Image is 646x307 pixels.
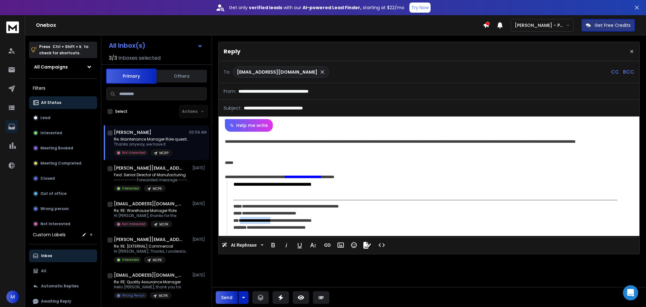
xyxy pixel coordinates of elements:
button: Automatic Replies [29,280,97,292]
p: Interested [40,130,62,135]
p: BCC [623,68,634,76]
button: All [29,265,97,277]
button: Insert Image (Ctrl+P) [335,239,347,251]
p: To: [224,69,230,75]
p: Hello [PERSON_NAME], thank you for [114,285,181,290]
p: Get only with our starting at $22/mo [229,4,404,11]
button: Code View [376,239,388,251]
button: All Status [29,96,97,109]
button: Meeting Completed [29,157,97,170]
p: ---------- Forwarded message --------- From: [PERSON_NAME] [114,178,190,183]
p: 05:59 AM [189,130,207,135]
button: Italic (Ctrl+I) [280,239,292,251]
button: Primary [106,69,156,84]
img: logo [6,21,19,33]
p: All [41,268,46,274]
p: Wrong person [40,206,69,211]
p: Not Interested [122,222,145,226]
span: Ctrl + Shift + k [52,43,82,50]
button: More Text [307,239,319,251]
button: M [6,291,19,303]
h1: [PERSON_NAME][EMAIL_ADDRESS][DOMAIN_NAME] [114,165,183,171]
p: Fwd: Senior Director of Manufacturing [114,172,190,178]
h1: [EMAIL_ADDRESS][DOMAIN_NAME] [114,201,183,207]
p: Automatic Replies [41,284,79,289]
button: Try Now [409,3,431,13]
button: Inbox [29,250,97,262]
label: Select [115,109,127,114]
p: Get Free Credits [595,22,631,28]
button: Help me write [225,119,273,132]
h3: Filters [29,84,97,93]
p: [DATE] [192,273,207,278]
p: Subject: [224,105,241,111]
button: Wrong person [29,202,97,215]
button: Out of office [29,187,97,200]
p: MCPR [153,258,162,262]
h1: All Inbox(s) [109,42,145,49]
span: 3 / 3 [109,54,117,62]
div: Open Intercom Messenger [623,285,638,300]
p: [DATE] [192,166,207,171]
p: Not Interested [40,221,70,226]
span: AI Rephrase [230,243,258,248]
h1: [EMAIL_ADDRESS][DOMAIN_NAME] [114,272,183,278]
p: [EMAIL_ADDRESS][DOMAIN_NAME] [237,69,317,75]
button: All Inbox(s) [104,39,208,52]
p: Re: RE: Quality Assurance Manager [114,280,181,285]
button: Emoticons [348,239,360,251]
p: Press to check for shortcuts. [39,44,88,56]
h1: [PERSON_NAME] [114,129,151,135]
button: Insert Link (Ctrl+K) [321,239,333,251]
p: Meeting Completed [40,161,81,166]
p: Lead [40,115,50,120]
p: MCPR [159,222,168,227]
p: From: [224,88,236,94]
button: Underline (Ctrl+U) [294,239,306,251]
p: Out of office [40,191,67,196]
h3: Inboxes selected [118,54,161,62]
p: Awaiting Reply [41,299,71,304]
p: Thanks anyway, we have it [114,142,190,147]
button: Closed [29,172,97,185]
p: Re: RE: Warehouse Manager Role [114,208,177,213]
button: Signature [361,239,373,251]
p: Re: Maintenance Manager Role question [114,137,190,142]
button: Not Interested [29,218,97,230]
button: Interested [29,127,97,139]
p: Hi [PERSON_NAME], Thanks, I understand [114,249,190,254]
p: Interested [122,186,139,191]
p: Meeting Booked [40,146,73,151]
p: Wrong Person [122,293,145,298]
p: Try Now [411,4,429,11]
strong: AI-powered Lead Finder, [302,4,361,11]
p: MCRP [159,151,168,155]
p: Interested [122,257,139,262]
h1: Onebox [36,21,483,29]
p: [PERSON_NAME] - Profound Recruiting [515,22,566,28]
button: AI Rephrase [220,239,265,251]
strong: verified leads [249,4,282,11]
p: MCPR [153,186,162,191]
button: All Campaigns [29,61,97,73]
p: Closed [40,176,55,181]
p: Not Interested [122,150,145,155]
p: All Status [41,100,61,105]
button: Get Free Credits [581,19,635,32]
button: Meeting Booked [29,142,97,154]
p: MCPR [159,293,168,298]
button: Others [156,69,207,83]
p: [DATE] [192,201,207,206]
p: Inbox [41,253,52,258]
p: Hi [PERSON_NAME], thanks for the [114,213,177,218]
p: Reply [224,47,240,56]
p: CC [611,68,619,76]
button: Lead [29,111,97,124]
button: Send [216,291,238,304]
h3: Custom Labels [33,232,66,238]
h1: [PERSON_NAME][EMAIL_ADDRESS][PERSON_NAME][DOMAIN_NAME] [114,236,183,243]
p: Re: RE: [EXTERNAL] Commercial [114,244,190,249]
p: [DATE] [192,237,207,242]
